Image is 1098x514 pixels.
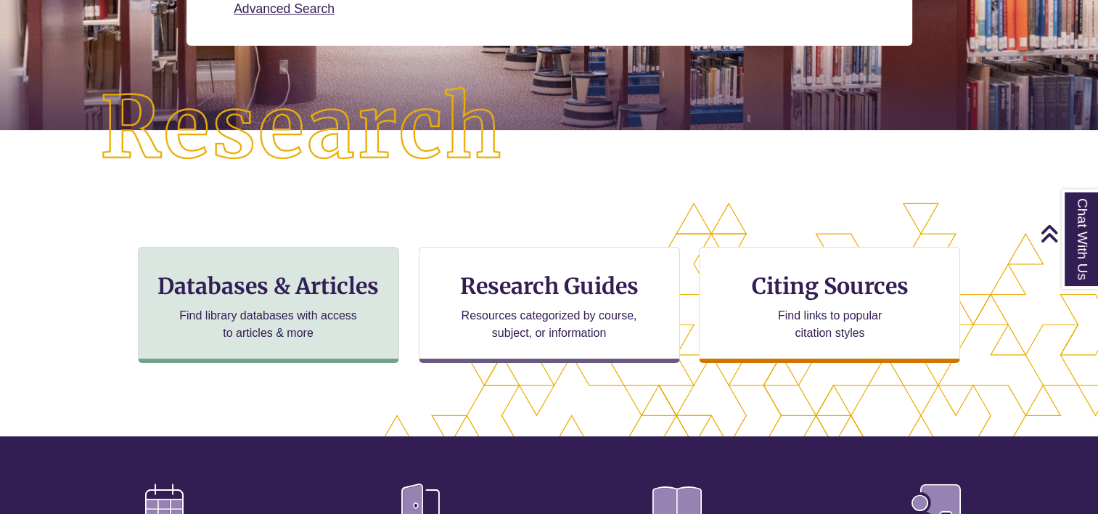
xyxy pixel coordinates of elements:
h3: Citing Sources [742,272,919,300]
a: Citing Sources Find links to popular citation styles [699,247,960,363]
img: Research [55,43,549,215]
p: Resources categorized by course, subject, or information [454,307,644,342]
a: Advanced Search [234,1,335,16]
a: Databases & Articles Find library databases with access to articles & more [138,247,399,363]
a: Back to Top [1040,224,1094,243]
a: Research Guides Resources categorized by course, subject, or information [419,247,680,363]
p: Find library databases with access to articles & more [173,307,363,342]
h3: Databases & Articles [150,272,387,300]
p: Find links to popular citation styles [759,307,901,342]
h3: Research Guides [431,272,668,300]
